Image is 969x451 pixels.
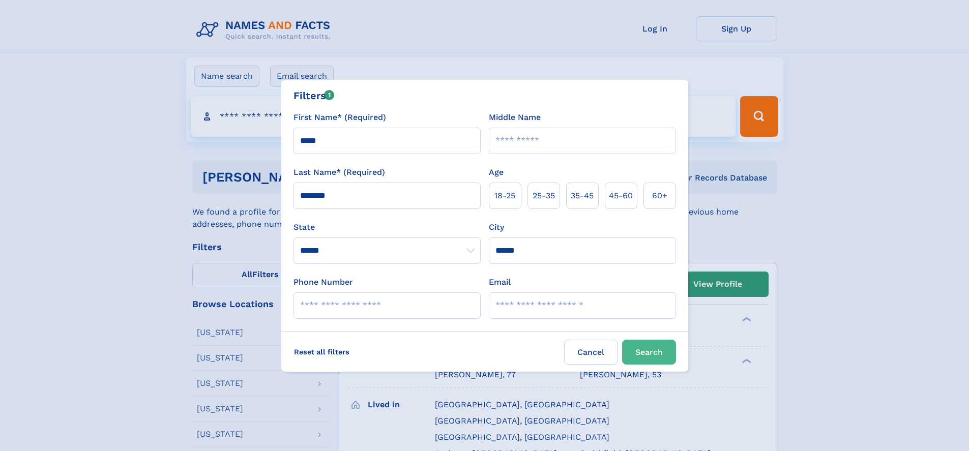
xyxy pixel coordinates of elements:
[622,340,676,365] button: Search
[293,111,386,124] label: First Name* (Required)
[652,190,667,202] span: 60+
[489,276,511,288] label: Email
[564,340,618,365] label: Cancel
[571,190,594,202] span: 35‑45
[293,221,481,233] label: State
[293,276,353,288] label: Phone Number
[293,88,335,103] div: Filters
[489,166,504,178] label: Age
[489,221,504,233] label: City
[489,111,541,124] label: Middle Name
[494,190,515,202] span: 18‑25
[609,190,633,202] span: 45‑60
[293,166,385,178] label: Last Name* (Required)
[533,190,555,202] span: 25‑35
[287,340,356,364] label: Reset all filters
